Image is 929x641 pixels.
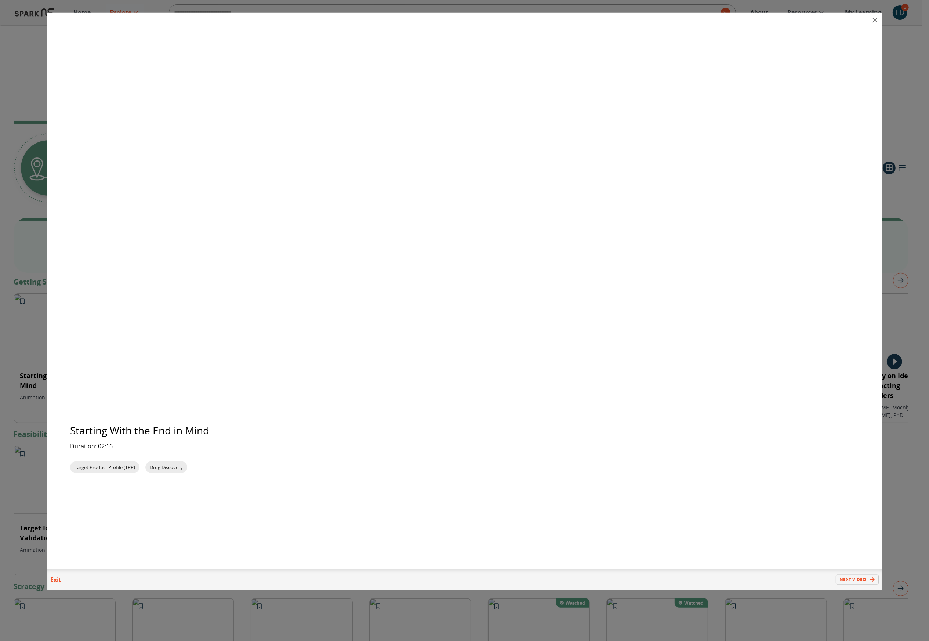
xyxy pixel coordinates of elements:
[145,464,187,471] span: Drug Discovery
[70,423,859,438] p: Starting With the End in Mind
[70,464,139,471] span: Target Product Profile (TPP)
[836,574,879,584] button: Next video
[868,13,882,28] button: close
[47,575,65,584] p: Exit
[839,576,866,583] p: Next video
[70,442,859,450] p: Duration: 02:16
